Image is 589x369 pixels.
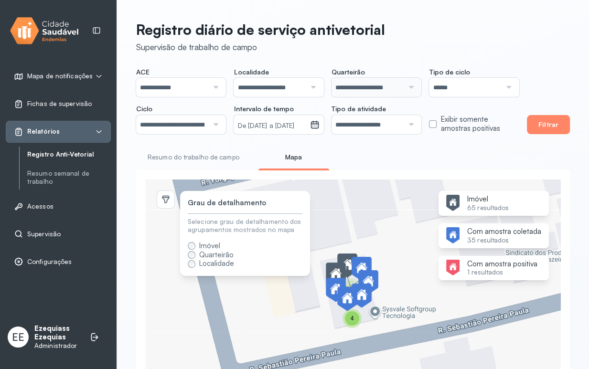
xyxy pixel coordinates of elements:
[188,218,302,234] div: Selecione grau de detalhamento dos agrupamentos mostrados no mapa
[467,227,541,236] strong: Com amostra coletada
[136,68,150,76] span: ACE
[27,258,72,266] span: Configurações
[27,127,60,136] span: Relatórios
[34,342,80,350] p: Administrador
[14,257,103,266] a: Configurações
[27,150,111,158] a: Registro Anti-Vetorial
[14,229,103,239] a: Supervisão
[199,250,234,259] span: Quarteirão
[27,148,111,160] a: Registro Anti-Vetorial
[337,253,357,278] img: Marker
[467,204,509,212] small: 65 resultados
[27,230,61,238] span: Supervisão
[258,149,329,165] a: Mapa
[14,201,103,211] a: Acessos
[527,115,570,134] button: Filtrar
[188,199,266,208] div: Grau de detalhamento
[440,115,519,133] label: Exibir somente amostras positivas
[332,105,386,113] span: Tipo de atividade
[10,15,79,46] img: logo.svg
[352,284,372,308] img: Marker
[27,168,111,188] a: Resumo semanal de trabalho
[352,257,372,282] img: Marker
[446,227,460,243] img: Imagem
[349,284,353,291] span: 7
[34,324,80,342] p: Ezequiass Ezequias
[234,68,268,76] span: Localidade
[446,260,460,276] img: Imagem
[467,268,537,276] small: 1 resultados
[136,105,152,113] span: Ciclo
[351,315,354,322] span: 4
[12,331,24,343] span: EE
[136,21,385,38] p: Registro diário de serviço antivetorial
[429,68,470,76] span: Tipo de ciclo
[337,287,357,312] img: Marker
[358,270,378,295] img: Marker
[27,169,111,186] a: Resumo semanal de trabalho
[14,99,103,109] a: Fichas de supervisão
[136,42,385,52] div: Supervisão de trabalho de campo
[332,68,365,76] span: Quarteirão
[326,278,346,303] img: Marker
[199,259,234,268] span: Localidade
[237,121,306,131] small: De [DATE] a [DATE]
[27,202,54,211] span: Acessos
[467,195,509,204] strong: Imóvel
[234,105,293,113] span: Intervalo de tempo
[199,241,220,250] span: Imóvel
[27,100,92,108] span: Fichas de supervisão
[27,72,93,80] span: Mapa de notificações
[326,263,346,287] img: Marker
[446,195,460,211] img: Imagem
[343,309,362,328] div: 4
[467,236,541,244] small: 35 resultados
[467,260,537,269] strong: Com amostra positiva
[136,149,251,165] a: Resumo do trabalho de campo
